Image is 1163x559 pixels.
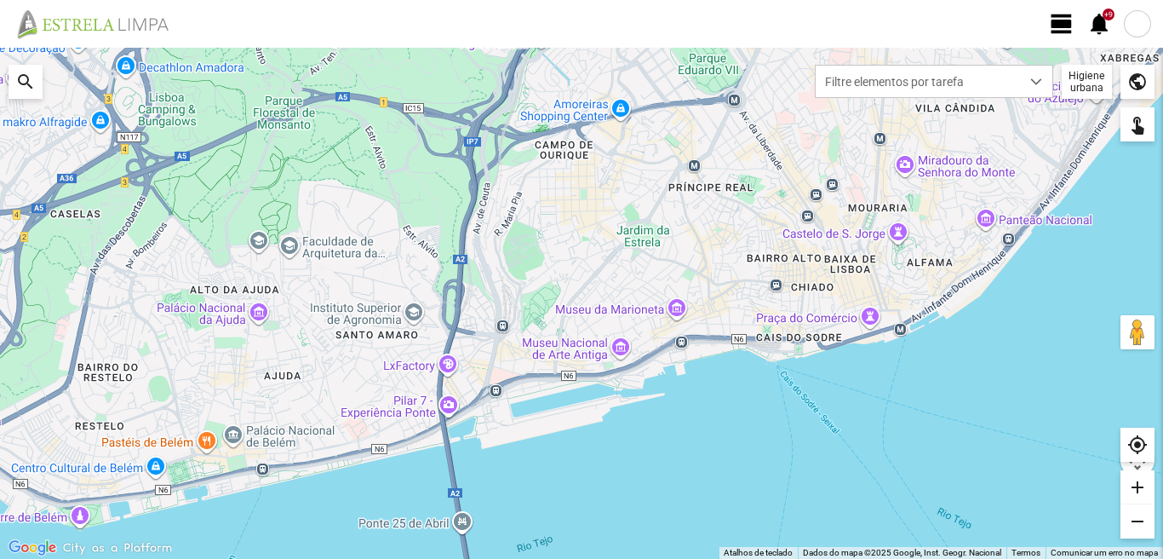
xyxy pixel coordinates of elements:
[1120,315,1154,349] button: Arraste o Pegman para o mapa para abrir o Street View
[724,547,793,559] button: Atalhos de teclado
[1062,65,1112,99] div: Higiene urbana
[1020,66,1053,97] div: dropdown trigger
[803,548,1001,557] span: Dados do mapa ©2025 Google, Inst. Geogr. Nacional
[9,65,43,99] div: search
[1049,11,1074,37] span: view_day
[1120,428,1154,462] div: my_location
[1120,65,1154,99] div: public
[12,9,187,39] img: file
[1086,11,1112,37] span: notifications
[1051,548,1158,557] a: Comunicar um erro no mapa
[1120,470,1154,504] div: add
[1120,504,1154,539] div: remove
[1103,9,1114,20] div: +9
[1120,107,1154,141] div: touch_app
[4,537,60,559] a: Abrir esta área no Google Maps (abre uma nova janela)
[4,537,60,559] img: Google
[816,66,1020,97] span: Filtre elementos por tarefa
[1011,548,1040,557] a: Termos (abre num novo separador)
